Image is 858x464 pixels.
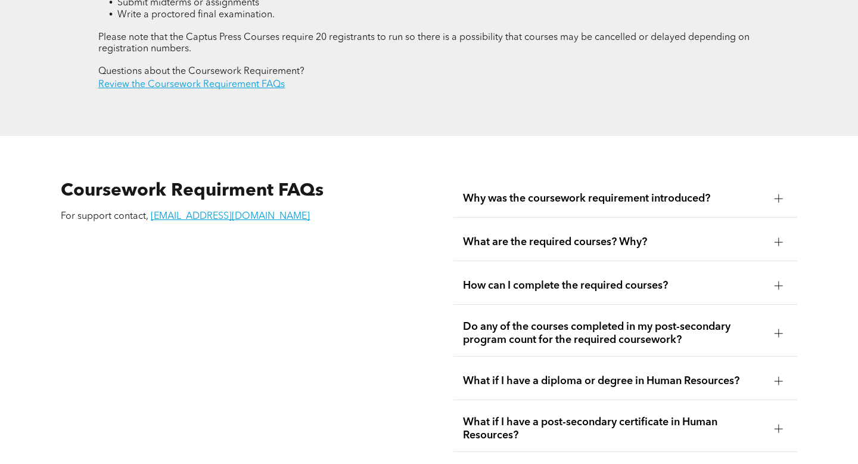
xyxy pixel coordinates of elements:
[61,182,324,200] span: Coursework Requirment FAQs
[98,33,750,54] span: Please note that the Captus Press Courses require 20 registrants to run so there is a possibility...
[463,320,764,347] span: Do any of the courses completed in my post-secondary program count for the required coursework?
[463,236,764,249] span: What are the required courses? Why?
[98,80,285,89] a: Review the Coursework Requirement FAQs
[463,279,764,292] span: How can I complete the required courses?
[61,212,148,221] span: For support contact,
[463,192,764,205] span: Why was the coursework requirement introduced?
[117,10,275,20] span: Write a proctored final examination.
[151,212,310,221] a: [EMAIL_ADDRESS][DOMAIN_NAME]
[463,416,764,442] span: What if I have a post-secondary certificate in Human Resources?
[98,67,304,76] span: Questions about the Coursework Requirement?
[463,375,764,388] span: What if I have a diploma or degree in Human Resources?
